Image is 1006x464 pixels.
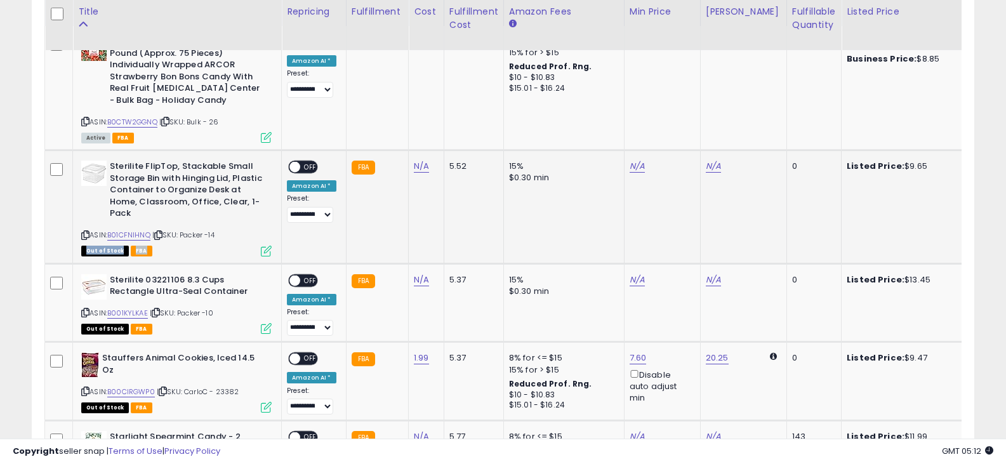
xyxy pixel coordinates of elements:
div: $10 - $10.83 [509,72,614,83]
small: FBA [352,352,375,366]
strong: Copyright [13,445,59,457]
div: ASIN: [81,352,272,411]
a: N/A [630,160,645,173]
span: All listings that are currently out of stock and unavailable for purchase on Amazon [81,402,129,413]
img: 31kFrOv2YQL._SL40_.jpg [81,274,107,300]
div: Amazon AI * [287,55,336,67]
span: | SKU: Packer -14 [152,230,215,240]
div: $15.01 - $16.24 [509,83,614,94]
span: FBA [131,246,152,256]
small: FBA [352,161,375,175]
div: 8% for <= $15 [509,352,614,364]
div: 5.37 [449,274,494,286]
span: OFF [300,354,321,364]
div: 15% [509,274,614,286]
div: Fulfillable Quantity [792,5,836,32]
div: $0.30 min [509,172,614,183]
img: 51CAsYFOqeL._SL40_.jpg [81,352,99,378]
div: $13.45 [847,274,952,286]
span: All listings that are currently out of stock and unavailable for purchase on Amazon [81,324,129,335]
div: $0.30 min [509,286,614,297]
small: Amazon Fees. [509,18,517,30]
div: ASIN: [81,161,272,255]
div: $10 - $10.83 [509,390,614,401]
div: 5.52 [449,161,494,172]
span: | SKU: Packer -10 [150,308,213,318]
b: Reduced Prof. Rng. [509,61,592,72]
span: | SKU: CarloC - 23382 [157,387,239,397]
b: Stauffers Animal Cookies, Iced 14.5 Oz [102,352,256,379]
a: N/A [414,160,429,173]
div: Preset: [287,194,336,223]
div: 0 [792,161,831,172]
b: Listed Price: [847,274,904,286]
b: Sterilite FlipTop, Stackable Small Storage Bin with Hinging Lid, Plastic Container to Organize De... [110,161,264,223]
div: 15% for > $15 [509,47,614,58]
span: FBA [112,133,134,143]
div: 15% for > $15 [509,364,614,376]
div: ASIN: [81,274,272,333]
img: 31mEC0NOQ0L._SL40_.jpg [81,161,107,186]
div: Fulfillment [352,5,403,18]
div: Min Price [630,5,695,18]
span: FBA [131,402,152,413]
div: Fulfillment Cost [449,5,498,32]
a: Privacy Policy [164,445,220,457]
div: 5.37 [449,352,494,364]
span: All listings currently available for purchase on Amazon [81,133,110,143]
div: Amazon AI * [287,180,336,192]
div: Title [78,5,276,18]
div: Amazon Fees [509,5,619,18]
div: $8.85 [847,53,952,65]
div: Cost [414,5,439,18]
div: [PERSON_NAME] [706,5,781,18]
a: B01CFNIHNQ [107,230,150,241]
a: 1.99 [414,352,429,364]
span: | SKU: Bulk - 26 [159,117,219,127]
div: $9.65 [847,161,952,172]
b: Listed Price: [847,160,904,172]
span: FBA [131,324,152,335]
a: B00CIRGWP0 [107,387,155,397]
div: 0 [792,274,831,286]
a: 20.25 [706,352,729,364]
b: Listed Price: [847,352,904,364]
div: Preset: [287,387,336,415]
a: 7.60 [630,352,647,364]
a: N/A [706,160,721,173]
div: Amazon AI * [287,294,336,305]
div: 0 [792,352,831,364]
div: Preset: [287,308,336,336]
a: N/A [414,274,429,286]
b: Strawberry Filled Hard Candy - 1 Pound (Approx. 75 Pieces) Individually Wrapped ARCOR Strawberry ... [110,36,264,109]
span: All listings that are currently out of stock and unavailable for purchase on Amazon [81,246,129,256]
b: Sterilite 03221106 8.3 Cups Rectangle Ultra-Seal Container [110,274,264,301]
a: N/A [630,274,645,286]
span: OFF [300,162,321,173]
a: N/A [706,274,721,286]
b: Business Price: [847,53,917,65]
a: B0CTW2GGNQ [107,117,157,128]
div: Repricing [287,5,341,18]
a: Terms of Use [109,445,162,457]
small: FBA [352,274,375,288]
div: Disable auto adjust min [630,368,691,404]
div: Preset: [287,69,336,98]
span: 2025-09-12 05:12 GMT [942,445,993,457]
div: Amazon AI * [287,372,336,383]
div: seller snap | | [13,446,220,458]
div: $9.47 [847,352,952,364]
b: Reduced Prof. Rng. [509,378,592,389]
div: 15% [509,161,614,172]
div: ASIN: [81,36,272,142]
span: OFF [300,275,321,286]
a: B001KYLKAE [107,308,148,319]
div: $15.01 - $16.24 [509,400,614,411]
div: Listed Price [847,5,956,18]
